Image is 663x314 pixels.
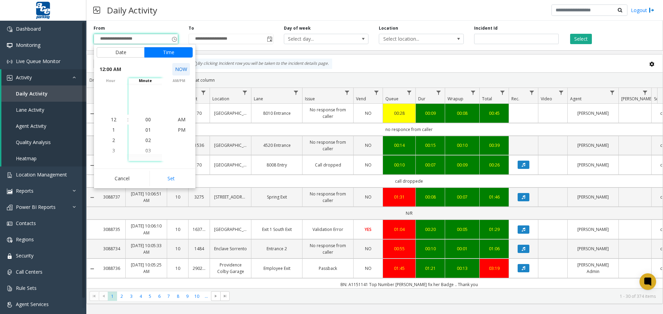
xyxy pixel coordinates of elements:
span: Monitoring [16,42,40,48]
div: 00:08 [420,194,441,200]
button: Select [570,34,592,44]
a: 70 [193,162,205,168]
span: Location [212,96,229,102]
a: NO [358,110,378,117]
span: 1 [112,126,115,133]
a: Entrance 2 [256,245,298,252]
span: Call Centers [16,269,42,275]
a: Lane Filter Menu [291,88,301,97]
img: 'icon' [7,253,12,259]
a: Vend Filter Menu [372,88,381,97]
a: NO [358,194,378,200]
span: Issue [305,96,315,102]
span: 02 [145,137,151,143]
a: 1536 [193,142,205,149]
a: 10 [171,245,184,252]
a: 00:10 [387,162,411,168]
img: logout [649,7,654,14]
img: pageIcon [93,2,100,19]
span: Page 8 [173,292,183,301]
div: 00:28 [387,110,411,117]
a: Providence Colby Garage [214,262,247,275]
a: Validation Error [307,226,349,233]
span: 01 [145,126,151,133]
img: 'icon' [7,286,12,291]
a: 290200 [193,265,205,272]
span: Page 6 [155,292,164,301]
span: Page 10 [192,292,202,301]
a: [PERSON_NAME] [572,110,614,117]
a: [PERSON_NAME] [572,142,614,149]
span: YES [365,226,372,232]
a: 4520 Entrance [256,142,298,149]
span: Page 5 [145,292,155,301]
a: No response from caller [307,107,349,120]
a: [DATE] 10:05:33 AM [130,242,163,255]
a: No response from caller [307,191,349,204]
a: Activity [1,69,86,85]
a: 00:55 [387,245,411,252]
a: 00:20 [420,226,441,233]
a: Enclave Sorrento [214,245,247,252]
a: [GEOGRAPHIC_DATA] [214,226,247,233]
span: NO [365,246,372,252]
span: Reports [16,188,33,194]
a: Collapse Details [87,266,98,272]
a: 00:26 [484,162,505,168]
a: Employee Exit [256,265,298,272]
a: 01:04 [387,226,411,233]
a: [DATE] 10:06:51 AM [130,191,163,204]
label: From [94,25,105,31]
a: 8010 Entrance [256,110,298,117]
span: Heatmap [16,155,37,162]
label: Day of week [284,25,311,31]
label: To [189,25,194,31]
a: [PERSON_NAME] Admin [572,262,614,275]
span: NO [365,194,372,200]
span: Go to the last page [222,293,228,299]
a: Wrapup Filter Menu [469,88,478,97]
span: 3 [112,147,115,154]
a: Issue Filter Menu [343,88,352,97]
a: Quality Analysis [1,134,86,150]
img: 'icon' [7,27,12,32]
a: 01:21 [420,265,441,272]
div: 00:09 [449,162,475,168]
a: Total Filter Menu [498,88,507,97]
a: 3088735 [102,226,121,233]
a: 00:07 [449,194,475,200]
a: 00:05 [449,226,475,233]
span: Go to the last page [220,291,230,301]
img: 'icon' [7,221,12,226]
a: Collapse Details [87,195,98,200]
a: 00:13 [449,265,475,272]
a: 3088736 [102,265,121,272]
a: 00:01 [449,245,475,252]
span: NO [365,110,372,116]
kendo-pager-info: 1 - 30 of 374 items [234,293,656,299]
span: Dur [418,96,425,102]
span: Security [16,252,33,259]
span: Page 11 [202,292,211,301]
a: [PERSON_NAME] [572,162,614,168]
a: 8008 Entry [256,162,298,168]
a: 00:39 [484,142,505,149]
span: Select location... [379,34,446,44]
a: Daily Activity [1,85,86,102]
span: hour [94,78,127,83]
a: 1484 [193,245,205,252]
a: [GEOGRAPHIC_DATA] [214,162,247,168]
span: Page 7 [164,292,173,301]
a: 00:09 [420,110,441,117]
img: 'icon' [7,302,12,307]
a: Call dropped [307,162,349,168]
span: Power BI Reports [16,204,56,210]
span: Go to the next page [211,291,220,301]
a: 03:19 [484,265,505,272]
